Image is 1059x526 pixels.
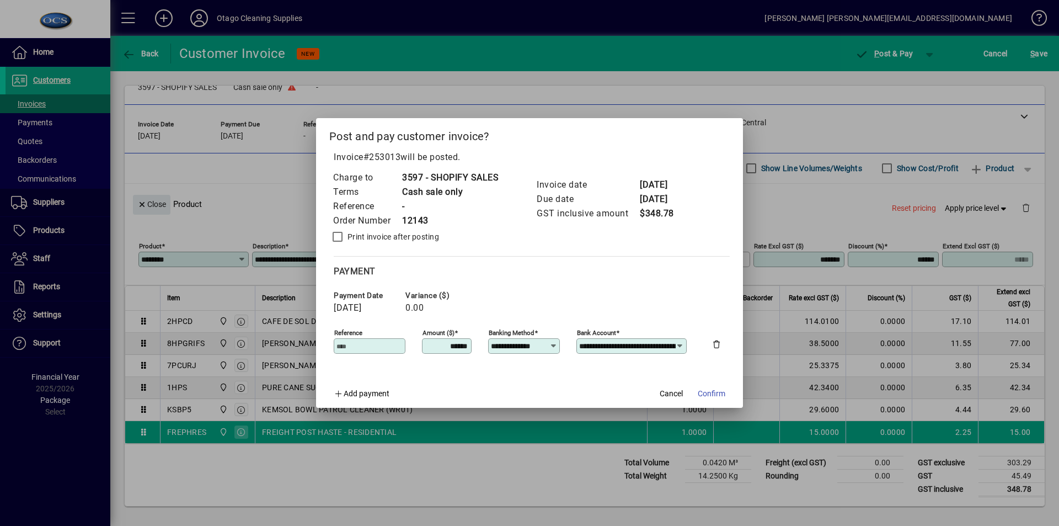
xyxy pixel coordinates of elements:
span: Payment [334,266,376,277]
p: Invoice will be posted . [329,151,730,164]
span: #253013 [363,152,401,162]
td: Reference [333,199,402,214]
td: Terms [333,185,402,199]
td: GST inclusive amount [536,206,639,221]
td: - [402,199,499,214]
mat-label: Amount ($) [422,329,454,337]
mat-label: Bank Account [577,329,616,337]
span: Variance ($) [405,291,472,300]
td: Cash sale only [402,185,499,199]
mat-label: Banking method [489,329,534,337]
td: 3597 - SHOPIFY SALES [402,171,499,185]
h2: Post and pay customer invoice? [316,118,743,150]
button: Cancel [654,384,689,403]
mat-label: Reference [334,329,362,337]
span: [DATE] [334,303,361,313]
td: $348.78 [639,206,683,221]
span: Add payment [344,389,389,398]
td: Order Number [333,214,402,228]
td: [DATE] [639,178,683,192]
button: Confirm [693,384,730,403]
td: [DATE] [639,192,683,206]
span: Confirm [698,388,725,400]
button: Add payment [329,384,394,403]
label: Print invoice after posting [345,231,439,242]
td: Due date [536,192,639,206]
span: 0.00 [405,303,424,313]
td: Invoice date [536,178,639,192]
td: Charge to [333,171,402,185]
span: Cancel [660,388,683,400]
td: 12143 [402,214,499,228]
span: Payment date [334,291,400,300]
